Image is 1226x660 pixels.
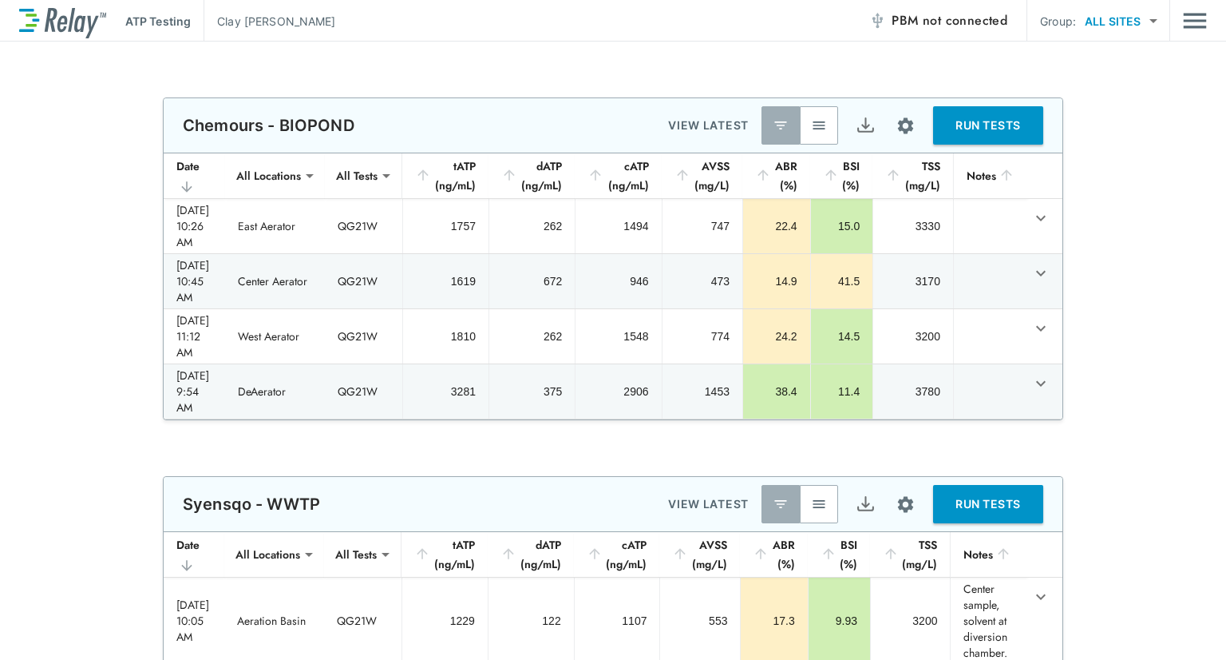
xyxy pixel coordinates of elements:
p: Clay [PERSON_NAME] [217,13,335,30]
div: BSI (%) [821,535,857,574]
div: TSS (mg/L) [885,157,940,195]
div: [DATE] 10:45 AM [176,257,212,305]
div: 1494 [588,218,648,234]
div: Notes [967,166,1014,185]
td: Center Aerator [225,254,325,308]
button: Export [846,485,884,523]
button: expand row [1027,315,1054,342]
div: 375 [502,384,562,400]
td: QG21W [325,364,402,419]
div: 15.0 [824,218,860,234]
div: tATP (ng/mL) [415,157,476,195]
button: Site setup [884,105,927,147]
p: VIEW LATEST [668,116,749,135]
button: Site setup [884,483,927,526]
div: 22.4 [756,218,797,234]
span: not connected [923,11,1007,30]
div: 41.5 [824,273,860,289]
div: [DATE] 10:05 AM [176,597,212,645]
span: PBM [892,10,1007,32]
div: 1229 [415,613,475,629]
img: Settings Icon [896,116,916,136]
td: DeAerator [225,364,325,419]
td: West Aerator [225,309,325,364]
button: expand row [1027,205,1054,232]
div: 473 [675,273,730,289]
td: QG21W [325,254,402,308]
img: View All [811,496,827,512]
img: Settings Icon [896,495,916,515]
div: 3170 [886,273,940,289]
div: 11.4 [824,384,860,400]
button: expand row [1027,260,1054,287]
div: All Locations [224,539,311,571]
img: Export Icon [856,116,876,136]
div: 1619 [416,273,476,289]
button: RUN TESTS [933,106,1043,145]
div: [DATE] 9:54 AM [176,368,212,415]
div: 3780 [886,384,940,400]
div: tATP (ng/mL) [414,535,475,574]
div: 672 [502,273,562,289]
div: 3281 [416,384,476,400]
div: 1757 [416,218,476,234]
div: AVSS (mg/L) [672,535,727,574]
th: Date [164,153,225,199]
img: View All [811,117,827,133]
table: sticky table [164,153,1062,419]
td: QG21W [325,309,402,364]
div: cATP (ng/mL) [587,157,648,195]
div: ABR (%) [753,535,794,574]
div: 3200 [886,328,940,344]
div: 946 [588,273,648,289]
div: dATP (ng/mL) [501,157,562,195]
button: RUN TESTS [933,485,1043,523]
div: 2906 [588,384,648,400]
div: 9.93 [821,613,857,629]
div: 1107 [587,613,647,629]
button: expand row [1027,583,1054,610]
div: 553 [673,613,727,629]
td: East Aerator [225,199,325,253]
p: Syensqo - WWTP [183,495,320,514]
div: AVSS (mg/L) [674,157,730,195]
div: 14.5 [824,328,860,344]
img: Latest [773,117,789,133]
button: expand row [1027,370,1054,397]
div: 262 [502,328,562,344]
p: VIEW LATEST [668,495,749,514]
button: Main menu [1183,6,1207,36]
img: Drawer Icon [1183,6,1207,36]
button: PBM not connected [863,5,1014,37]
div: 3330 [886,218,940,234]
div: BSI (%) [823,157,860,195]
div: 1548 [588,328,648,344]
p: Group: [1040,13,1076,30]
th: Date [164,532,224,578]
div: 38.4 [756,384,797,400]
div: All Locations [225,160,312,192]
p: Chemours - BIOPOND [183,116,354,135]
div: All Tests [325,160,389,192]
div: All Tests [324,539,388,571]
div: 1453 [675,384,730,400]
div: TSS (mg/L) [883,535,937,574]
div: 3200 [884,613,937,629]
p: ATP Testing [125,13,191,30]
img: Latest [773,496,789,512]
div: [DATE] 11:12 AM [176,312,212,360]
img: LuminUltra Relay [19,4,106,38]
div: 24.2 [756,328,797,344]
td: QG21W [325,199,402,253]
img: Export Icon [856,495,876,515]
div: 774 [675,328,730,344]
div: cATP (ng/mL) [587,535,647,574]
div: ABR (%) [755,157,797,195]
div: Notes [963,545,1014,564]
div: 122 [501,613,561,629]
div: dATP (ng/mL) [500,535,561,574]
div: [DATE] 10:26 AM [176,202,212,250]
button: Export [846,106,884,145]
div: 262 [502,218,562,234]
div: 1810 [416,328,476,344]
